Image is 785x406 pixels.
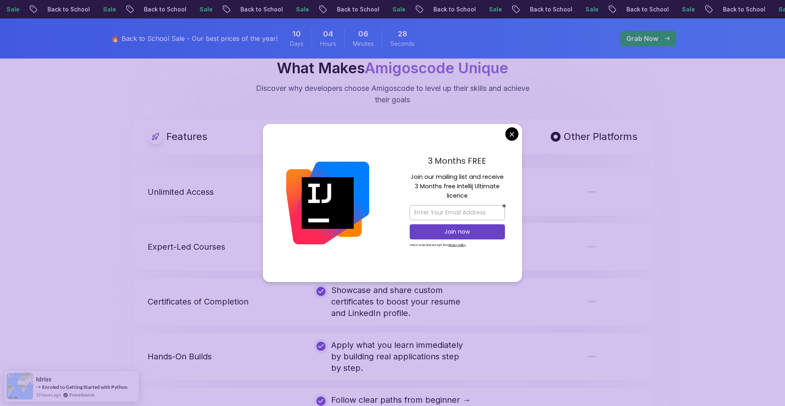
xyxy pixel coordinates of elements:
[66,5,92,14] p: Sale
[390,40,415,48] span: Seconds
[111,34,278,43] p: 🔥 Back to School Sale - Our best prices of the year!
[11,5,66,14] p: Back to School
[7,373,33,399] img: provesource social proof notification image
[107,5,163,14] p: Back to School
[353,40,374,48] span: Minutes
[148,186,214,198] p: Unlimited Access
[36,391,61,398] span: 19 hours ago
[36,383,41,390] span: ->
[564,130,637,143] p: Other Platforms
[314,284,471,319] div: Showcase and share custom certificates to boost your resume and LinkedIn profile.
[148,296,249,307] p: Certificates of Completion
[300,5,356,14] p: Back to School
[549,5,575,14] p: Sale
[742,5,768,14] p: Sale
[36,376,52,383] span: idriss
[277,60,508,76] h2: What Makes
[397,5,452,14] p: Back to School
[398,28,407,40] span: 28 Seconds
[626,34,658,43] p: Grab Now
[290,40,303,48] span: Days
[686,5,742,14] p: Back to School
[259,5,285,14] p: Sale
[323,28,333,40] span: 4 Hours
[255,83,530,106] p: Discover why developers choose Amigoscode to level up their skills and achieve their goals
[358,28,368,40] span: 6 Minutes
[69,391,94,398] a: ProveSource
[320,40,336,48] span: Hours
[204,5,259,14] p: Back to School
[452,5,478,14] p: Sale
[493,5,549,14] p: Back to School
[365,59,508,77] span: Amigoscode Unique
[166,130,207,143] p: Features
[590,5,645,14] p: Back to School
[42,384,128,390] a: Enroled to Getting Started with Python
[163,5,189,14] p: Sale
[356,5,382,14] p: Sale
[314,339,471,374] div: Apply what you learn immediately by building real applications step by step.
[292,28,301,40] span: 10 Days
[645,5,671,14] p: Sale
[148,351,212,362] p: Hands-On Builds
[148,241,225,253] p: Expert-Led Courses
